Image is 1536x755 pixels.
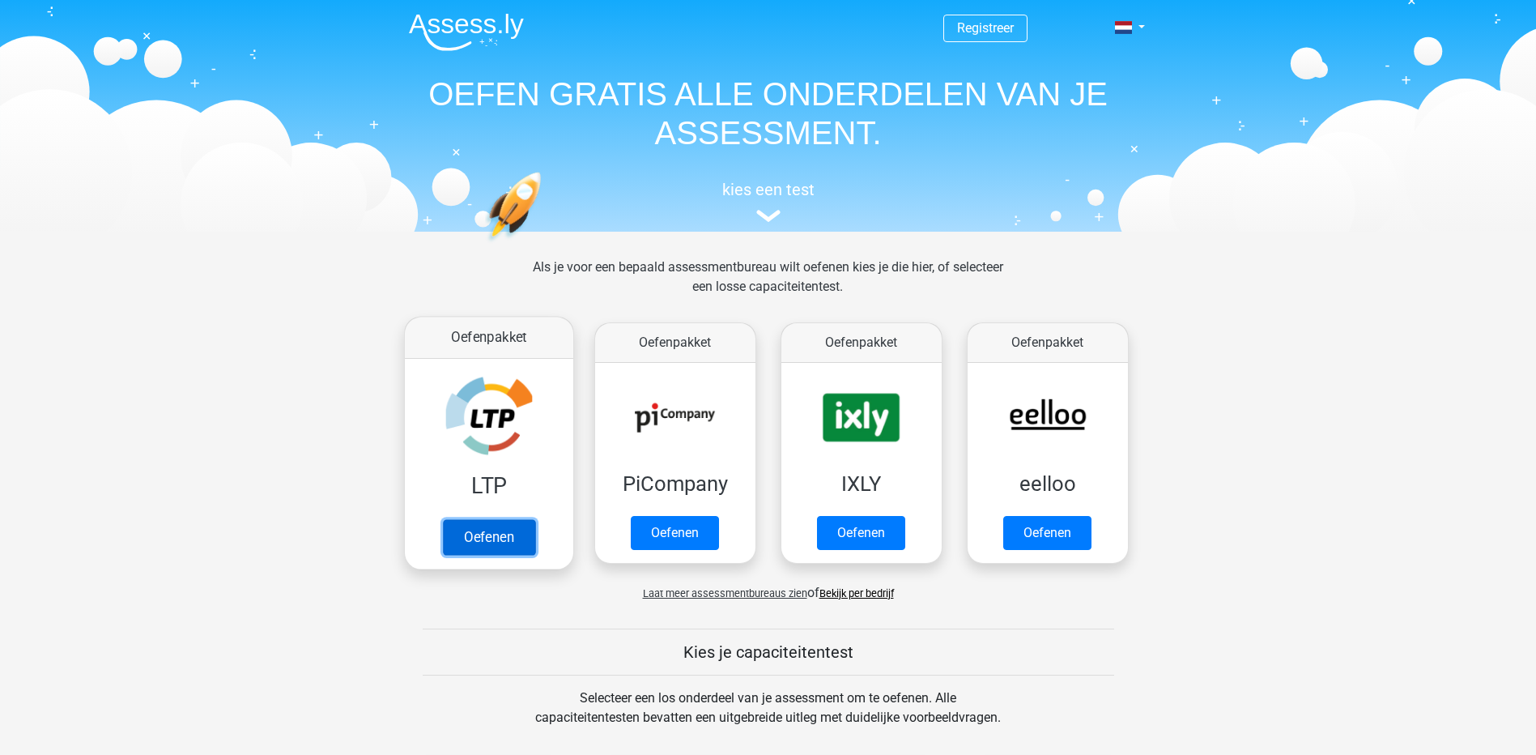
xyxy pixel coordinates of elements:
[520,689,1016,747] div: Selecteer een los onderdeel van je assessment om te oefenen. Alle capaciteitentesten bevatten een...
[396,180,1141,223] a: kies een test
[442,519,534,555] a: Oefenen
[817,516,905,550] a: Oefenen
[396,180,1141,199] h5: kies een test
[485,172,604,318] img: oefenen
[957,20,1014,36] a: Registreer
[643,587,807,599] span: Laat meer assessmentbureaus zien
[409,13,524,51] img: Assessly
[756,210,781,222] img: assessment
[1003,516,1091,550] a: Oefenen
[396,75,1141,152] h1: OEFEN GRATIS ALLE ONDERDELEN VAN JE ASSESSMENT.
[631,516,719,550] a: Oefenen
[520,258,1016,316] div: Als je voor een bepaald assessmentbureau wilt oefenen kies je die hier, of selecteer een losse ca...
[423,642,1114,662] h5: Kies je capaciteitentest
[396,570,1141,603] div: of
[819,587,894,599] a: Bekijk per bedrijf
